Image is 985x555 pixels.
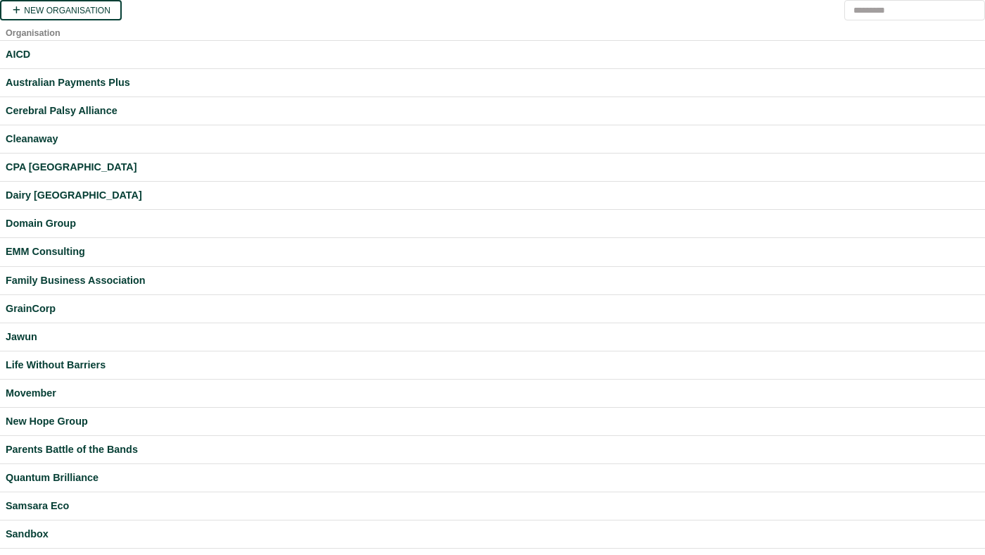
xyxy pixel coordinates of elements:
[6,187,979,204] a: Dairy [GEOGRAPHIC_DATA]
[6,413,979,430] a: New Hope Group
[6,75,979,91] a: Australian Payments Plus
[6,385,979,401] a: Movember
[6,273,979,289] a: Family Business Association
[6,329,979,345] a: Jawun
[6,103,979,119] a: Cerebral Palsy Alliance
[6,216,979,232] a: Domain Group
[6,301,979,317] a: GrainCorp
[6,159,979,175] a: CPA [GEOGRAPHIC_DATA]
[6,244,979,260] a: EMM Consulting
[6,498,979,514] a: Samsara Eco
[6,442,979,458] a: Parents Battle of the Bands
[6,526,979,542] a: Sandbox
[6,46,979,63] a: AICD
[6,470,979,486] a: Quantum Brilliance
[6,131,979,147] a: Cleanaway
[6,357,979,373] a: Life Without Barriers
